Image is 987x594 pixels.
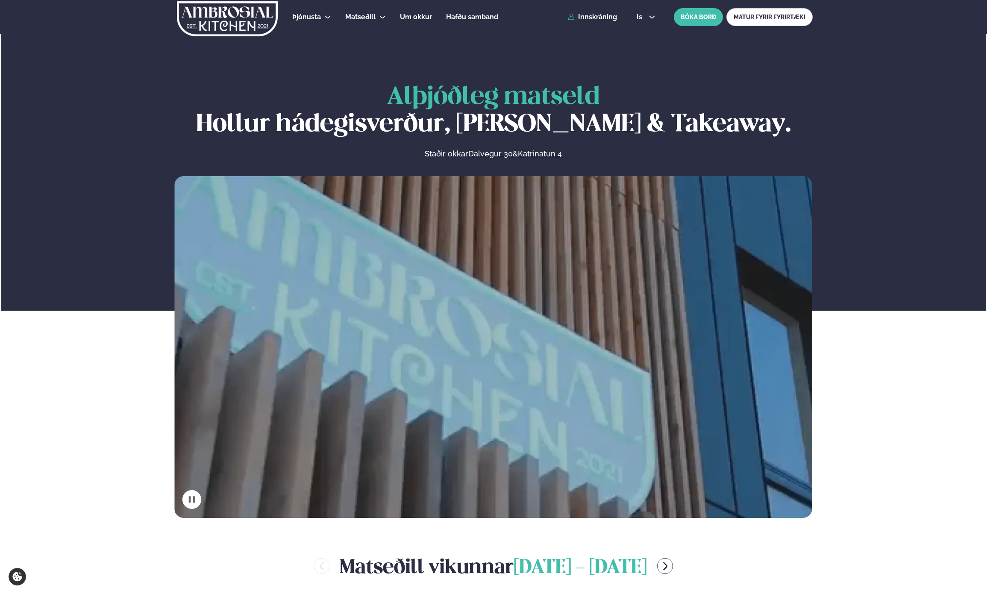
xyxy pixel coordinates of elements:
[674,8,723,26] button: BÓKA BORÐ
[332,149,655,159] p: Staðir okkar &
[518,149,562,159] a: Katrinatun 4
[514,559,647,577] span: [DATE] - [DATE]
[174,84,812,138] h1: Hollur hádegisverður, [PERSON_NAME] & Takeaway.
[726,8,813,26] a: MATUR FYRIR FYRIRTÆKI
[400,13,432,21] span: Um okkur
[568,13,617,21] a: Innskráning
[292,12,321,22] a: Þjónusta
[345,12,376,22] a: Matseðill
[468,149,513,159] a: Dalvegur 30
[387,85,600,109] span: Alþjóðleg matseld
[292,13,321,21] span: Þjónusta
[314,558,329,574] button: menu-btn-left
[637,14,645,21] span: is
[630,14,662,21] button: is
[9,568,26,585] a: Cookie settings
[446,12,498,22] a: Hafðu samband
[657,558,673,574] button: menu-btn-right
[400,12,432,22] a: Um okkur
[446,13,498,21] span: Hafðu samband
[345,13,376,21] span: Matseðill
[340,552,647,580] h2: Matseðill vikunnar
[176,1,279,36] img: logo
